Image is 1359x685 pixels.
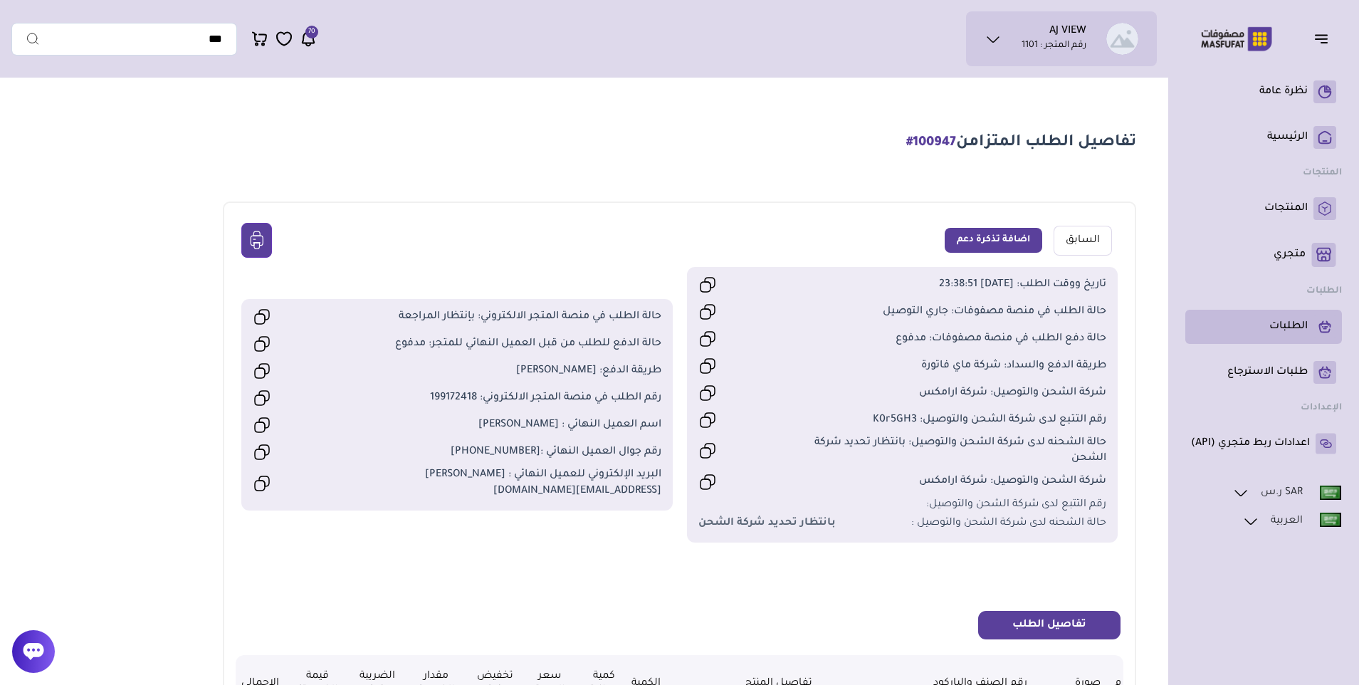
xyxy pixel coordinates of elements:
span: شركة الشحن والتوصيل: شركة ارامكس [800,385,1106,401]
span: رقم التتبع لدى شركة الشحن والتوصيل: [926,497,1106,513]
span: حالة دفع الطلب في منصة مصفوفات: مدفوع [800,331,1106,347]
p: المنتجات [1264,202,1308,216]
p: الرئيسية [1267,130,1308,145]
span: [PHONE_NUMBER] [451,446,540,458]
a: 70 [300,30,317,48]
p: الطلبات [1269,320,1308,334]
p: اعدادات ربط متجري (API) [1191,436,1310,451]
a: الطلبات [1191,315,1336,338]
a: SAR ر.س [1232,483,1342,502]
span: 70 [308,26,315,38]
span: حالة الشحنه لدى شركة الشحن والتوصيل : [911,516,1106,531]
h1: تفاصيل الطلب المتزامن [906,132,1136,155]
p: رقم المتجر : 1101 [1022,39,1086,53]
a: السابق [1054,226,1112,256]
span: تاريخ ووقت الطلب: [DATE] 23:38:51 [800,277,1106,293]
button: تفاصيل الطلب [978,611,1121,639]
span: طريقة الدفع: [PERSON_NAME] [355,363,661,379]
p: طلبات الاسترجاع [1227,365,1308,380]
span: رقم التتبع لدى شركة الشحن والتوصيل: K0r5GH3 [800,412,1106,428]
img: Logo [1191,25,1282,53]
span: #100947 [906,136,956,150]
a: الرئيسية [1191,126,1336,149]
button: اضافة تذكرة دعم [945,228,1042,253]
img: Eng [1320,486,1341,500]
a: نظرة عامة [1191,80,1336,103]
span: رقم جوال العميل النهائي : [355,444,661,460]
a: اعدادات ربط متجري (API) [1191,432,1336,455]
span: رقم الطلب في منصة المتجر الالكتروني: 199172418 [355,390,661,406]
a: العربية [1242,512,1342,530]
span: طريقة الدفع والسداد: شركة ماي فاتورة [800,358,1106,374]
a: طلبات الاسترجاع [1191,361,1336,384]
span: شركة الشحن والتوصيل: شركة ارامكس [800,474,1106,489]
a: المنتجات [1191,197,1336,220]
span: حالة الطلب في منصة المتجر الالكتروني: بإنتظار المراجعة [355,309,661,325]
p: متجري [1274,248,1306,262]
a: متجري [1191,243,1336,267]
strong: بانتظار تحديد شركة الشحن [698,516,836,531]
strong: الإعدادات [1301,403,1342,413]
strong: الطلبات [1306,286,1342,296]
span: حالة الطلب في منصة مصفوفات: جاري التوصيل [800,304,1106,320]
span: حالة الشحنه لدى شركة الشحن والتوصيل: بانتظار تحديد شركة الشحن [800,435,1106,467]
span: البريد الإلكتروني للعميل النهائي : [PERSON_NAME][EMAIL_ADDRESS][DOMAIN_NAME] [355,467,661,499]
p: نظرة عامة [1259,85,1308,99]
h1: AJ VIEW [1049,25,1086,39]
strong: المنتجات [1303,168,1342,178]
span: حالة الدفع للطلب من قبل العميل النهائي للمتجر: مدفوع [355,336,661,352]
img: AJ VIEW [1106,23,1138,55]
span: اسم العميل النهائي : [PERSON_NAME] [355,417,661,433]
